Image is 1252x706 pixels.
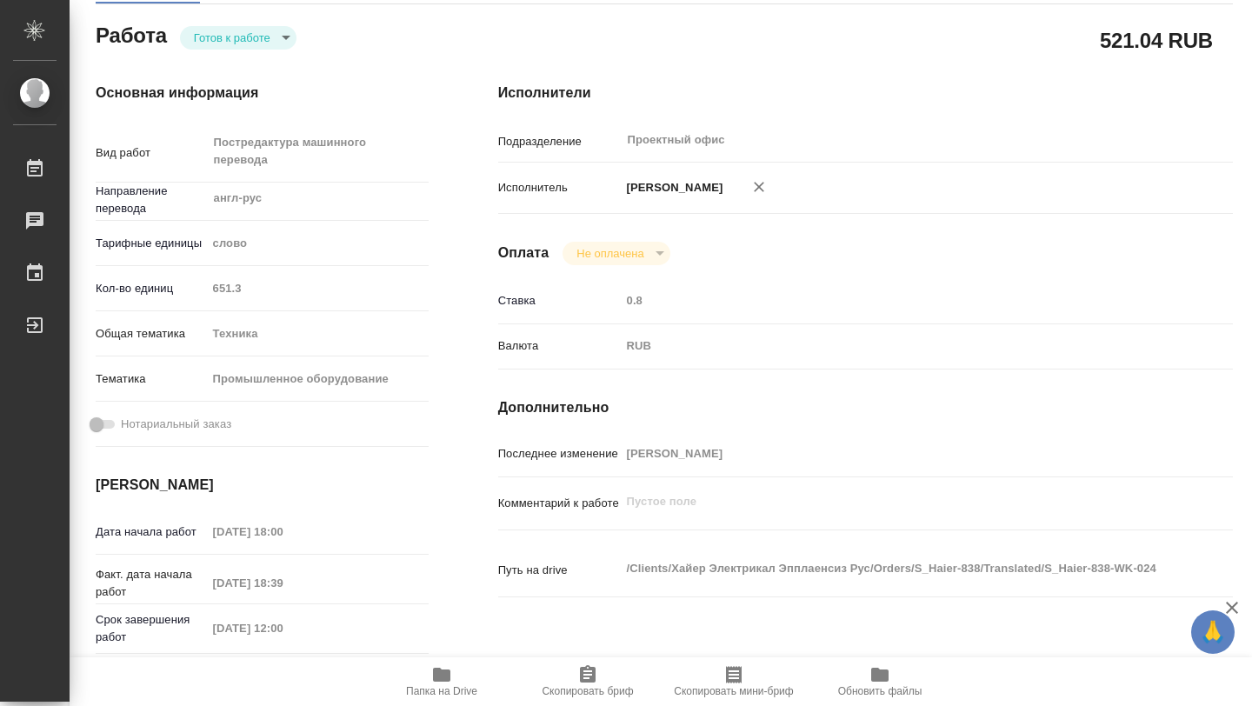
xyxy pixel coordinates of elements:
button: Папка на Drive [369,657,515,706]
textarea: /Clients/Хайер Электрикал Эпплаенсиз Рус/Orders/S_Haier-838/Translated/S_Haier-838-WK-024 [621,554,1172,583]
div: слово [207,229,429,258]
p: Последнее изменение [498,445,621,463]
p: Подразделение [498,133,621,150]
p: Исполнитель [498,179,621,196]
h4: Основная информация [96,83,429,103]
p: Направление перевода [96,183,207,217]
button: Удалить исполнителя [740,168,778,206]
span: Обновить файлы [838,685,922,697]
button: Готов к работе [189,30,276,45]
button: Скопировать бриф [515,657,661,706]
p: Тарифные единицы [96,235,207,252]
input: Пустое поле [207,276,429,301]
h2: Работа [96,18,167,50]
input: Пустое поле [621,288,1172,313]
span: 🙏 [1198,614,1228,650]
p: Валюта [498,337,621,355]
button: Не оплачена [571,246,649,261]
div: Готов к работе [563,242,669,265]
span: Скопировать бриф [542,685,633,697]
p: Факт. дата начала работ [96,566,207,601]
button: Обновить файлы [807,657,953,706]
p: Комментарий к работе [498,495,621,512]
span: Папка на Drive [406,685,477,697]
span: Нотариальный заказ [121,416,231,433]
span: Скопировать мини-бриф [674,685,793,697]
input: Пустое поле [621,441,1172,466]
div: Техника [207,319,429,349]
p: Общая тематика [96,325,207,343]
h4: Дополнительно [498,397,1233,418]
p: [PERSON_NAME] [621,179,723,196]
button: Скопировать мини-бриф [661,657,807,706]
div: Готов к работе [180,26,296,50]
h2: 521.04 RUB [1100,25,1213,55]
p: Тематика [96,370,207,388]
p: Кол-во единиц [96,280,207,297]
h4: Оплата [498,243,549,263]
p: Путь на drive [498,562,621,579]
input: Пустое поле [207,519,359,544]
p: Вид работ [96,144,207,162]
input: Пустое поле [207,570,359,596]
button: 🙏 [1191,610,1235,654]
div: RUB [621,331,1172,361]
p: Дата начала работ [96,523,207,541]
p: Ставка [498,292,621,310]
p: Срок завершения работ [96,611,207,646]
input: Пустое поле [207,616,359,641]
h4: [PERSON_NAME] [96,475,429,496]
h4: Исполнители [498,83,1233,103]
div: Промышленное оборудование [207,364,429,394]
